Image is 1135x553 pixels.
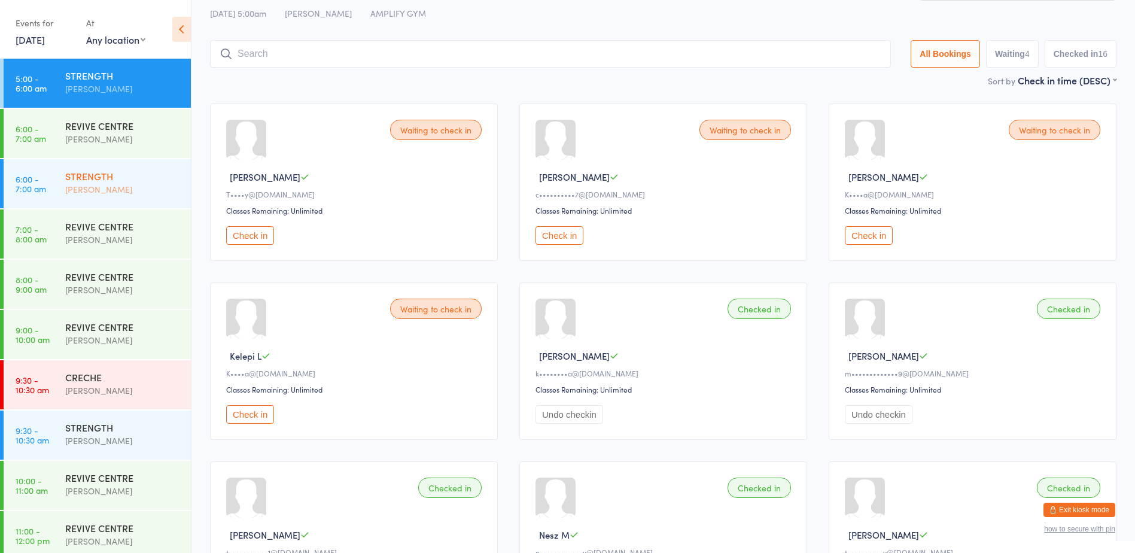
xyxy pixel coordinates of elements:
div: REVIVE CENTRE [65,270,181,283]
div: 16 [1098,49,1107,59]
div: REVIVE CENTRE [65,220,181,233]
span: AMPLIFY GYM [370,7,426,19]
div: [PERSON_NAME] [65,484,181,498]
div: Waiting to check in [390,299,482,319]
div: CRECHE [65,370,181,384]
div: STRENGTH [65,421,181,434]
div: [PERSON_NAME] [65,333,181,347]
a: 9:30 -10:30 amSTRENGTH[PERSON_NAME] [4,411,191,460]
div: Classes Remaining: Unlimited [535,384,795,394]
div: K••••a@[DOMAIN_NAME] [845,189,1104,199]
div: Checked in [418,478,482,498]
a: 7:00 -8:00 amREVIVE CENTRE[PERSON_NAME] [4,209,191,259]
div: Checked in [1037,299,1100,319]
button: Check in [226,405,274,424]
div: m•••••••••••••9@[DOMAIN_NAME] [845,368,1104,378]
input: Search [210,40,891,68]
div: REVIVE CENTRE [65,320,181,333]
div: k••••••••a@[DOMAIN_NAME] [535,368,795,378]
div: [PERSON_NAME] [65,283,181,297]
button: Undo checkin [535,405,603,424]
time: 11:00 - 12:00 pm [16,526,50,545]
div: REVIVE CENTRE [65,471,181,484]
div: STRENGTH [65,69,181,82]
a: 6:00 -7:00 amSTRENGTH[PERSON_NAME] [4,159,191,208]
div: Classes Remaining: Unlimited [845,384,1104,394]
a: [DATE] [16,33,45,46]
a: 5:00 -6:00 amSTRENGTH[PERSON_NAME] [4,59,191,108]
div: REVIVE CENTRE [65,119,181,132]
time: 10:00 - 11:00 am [16,476,48,495]
a: 10:00 -11:00 amREVIVE CENTRE[PERSON_NAME] [4,461,191,510]
time: 8:00 - 9:00 am [16,275,47,294]
div: [PERSON_NAME] [65,233,181,247]
time: 9:00 - 10:00 am [16,325,50,344]
div: Classes Remaining: Unlimited [535,205,795,215]
div: Classes Remaining: Unlimited [226,205,485,215]
span: Kelepi L [230,350,261,362]
a: 9:30 -10:30 amCRECHE[PERSON_NAME] [4,360,191,409]
div: [PERSON_NAME] [65,183,181,196]
div: At [86,13,145,33]
button: Check in [535,226,583,245]
button: Check in [845,226,893,245]
span: [PERSON_NAME] [539,171,610,183]
div: 4 [1025,49,1030,59]
span: [PERSON_NAME] [848,350,919,362]
div: [PERSON_NAME] [65,384,181,397]
a: 6:00 -7:00 amREVIVE CENTRE[PERSON_NAME] [4,109,191,158]
time: 7:00 - 8:00 am [16,224,47,244]
span: [DATE] 5:00am [210,7,266,19]
a: 9:00 -10:00 amREVIVE CENTRE[PERSON_NAME] [4,310,191,359]
div: Classes Remaining: Unlimited [845,205,1104,215]
button: All Bookings [911,40,980,68]
button: Checked in16 [1045,40,1116,68]
time: 9:30 - 10:30 am [16,375,49,394]
button: Waiting4 [986,40,1039,68]
time: 9:30 - 10:30 am [16,426,49,445]
div: Checked in [728,478,791,498]
span: [PERSON_NAME] [848,171,919,183]
button: Check in [226,226,274,245]
a: 8:00 -9:00 amREVIVE CENTRE[PERSON_NAME] [4,260,191,309]
div: REVIVE CENTRE [65,521,181,534]
div: [PERSON_NAME] [65,132,181,146]
div: Waiting to check in [390,120,482,140]
div: [PERSON_NAME] [65,82,181,96]
div: Classes Remaining: Unlimited [226,384,485,394]
div: K••••a@[DOMAIN_NAME] [226,368,485,378]
div: Any location [86,33,145,46]
span: Nesz M [539,528,570,541]
span: [PERSON_NAME] [285,7,352,19]
div: Check in time (DESC) [1018,74,1116,87]
span: [PERSON_NAME] [539,350,610,362]
div: c••••••••••7@[DOMAIN_NAME] [535,189,795,199]
div: Checked in [1037,478,1100,498]
button: how to secure with pin [1044,525,1115,533]
time: 5:00 - 6:00 am [16,74,47,93]
span: [PERSON_NAME] [848,528,919,541]
time: 6:00 - 7:00 am [16,174,46,193]
time: 6:00 - 7:00 am [16,124,46,143]
div: Waiting to check in [699,120,791,140]
div: T••••y@[DOMAIN_NAME] [226,189,485,199]
div: STRENGTH [65,169,181,183]
span: [PERSON_NAME] [230,528,300,541]
div: Waiting to check in [1009,120,1100,140]
button: Undo checkin [845,405,912,424]
div: [PERSON_NAME] [65,534,181,548]
div: [PERSON_NAME] [65,434,181,448]
div: Checked in [728,299,791,319]
div: Events for [16,13,74,33]
span: [PERSON_NAME] [230,171,300,183]
button: Exit kiosk mode [1043,503,1115,517]
label: Sort by [988,75,1015,87]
